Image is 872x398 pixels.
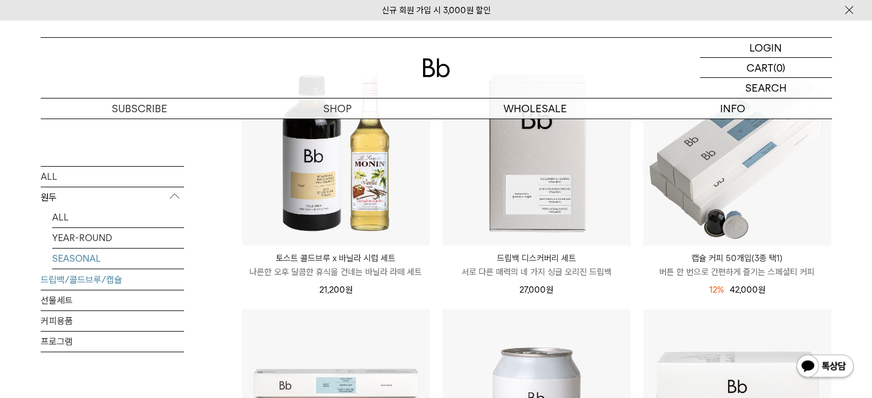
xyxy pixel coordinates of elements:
[242,58,430,246] img: 토스트 콜드브루 x 바닐라 시럽 세트
[345,285,353,295] span: 원
[242,251,430,279] a: 토스트 콜드브루 x 바닐라 시럽 세트 나른한 오후 달콤한 휴식을 건네는 바닐라 라떼 세트
[643,265,831,279] p: 버튼 한 번으로 간편하게 즐기는 스페셜티 커피
[795,353,855,381] img: 카카오톡 채널 1:1 채팅 버튼
[52,228,184,248] a: YEAR-ROUND
[41,290,184,310] a: 선물세트
[700,38,832,58] a: LOGIN
[52,207,184,227] a: ALL
[41,311,184,331] a: 커피용품
[41,332,184,352] a: 프로그램
[423,58,450,77] img: 로고
[41,187,184,208] p: 원두
[319,285,353,295] span: 21,200
[443,265,631,279] p: 서로 다른 매력의 네 가지 싱글 오리진 드립백
[242,265,430,279] p: 나른한 오후 달콤한 휴식을 건네는 바닐라 라떼 세트
[443,58,631,246] img: 드립백 디스커버리 세트
[746,58,773,77] p: CART
[643,58,831,246] img: 캡슐 커피 50개입(3종 택1)
[382,5,491,15] a: 신규 회원 가입 시 3,000원 할인
[643,251,831,265] p: 캡슐 커피 50개입(3종 택1)
[700,58,832,78] a: CART (0)
[643,251,831,279] a: 캡슐 커피 50개입(3종 택1) 버튼 한 번으로 간편하게 즐기는 스페셜티 커피
[634,98,832,119] p: INFO
[773,58,785,77] p: (0)
[242,251,430,265] p: 토스트 콜드브루 x 바닐라 시럽 세트
[436,98,634,119] p: WHOLESALE
[546,285,553,295] span: 원
[745,78,787,98] p: SEARCH
[749,38,782,57] p: LOGIN
[443,251,631,265] p: 드립백 디스커버리 세트
[519,285,553,295] span: 27,000
[41,167,184,187] a: ALL
[238,98,436,119] a: SHOP
[443,251,631,279] a: 드립백 디스커버리 세트 서로 다른 매력의 네 가지 싱글 오리진 드립백
[41,270,184,290] a: 드립백/콜드브루/캡슐
[52,249,184,269] a: SEASONAL
[709,283,724,297] div: 12%
[41,98,238,119] a: SUBSCRIBE
[730,285,765,295] span: 42,000
[758,285,765,295] span: 원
